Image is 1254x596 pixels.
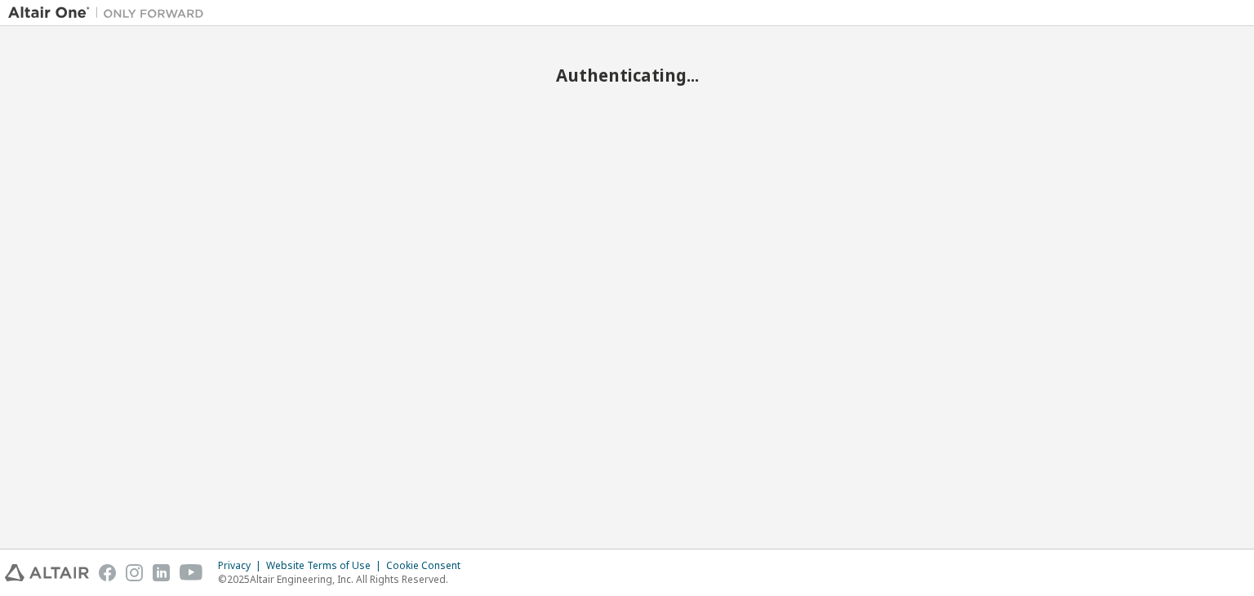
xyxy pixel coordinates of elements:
[5,564,89,581] img: altair_logo.svg
[99,564,116,581] img: facebook.svg
[153,564,170,581] img: linkedin.svg
[8,5,212,21] img: Altair One
[126,564,143,581] img: instagram.svg
[266,559,386,572] div: Website Terms of Use
[8,64,1246,86] h2: Authenticating...
[218,559,266,572] div: Privacy
[386,559,470,572] div: Cookie Consent
[180,564,203,581] img: youtube.svg
[218,572,470,586] p: © 2025 Altair Engineering, Inc. All Rights Reserved.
